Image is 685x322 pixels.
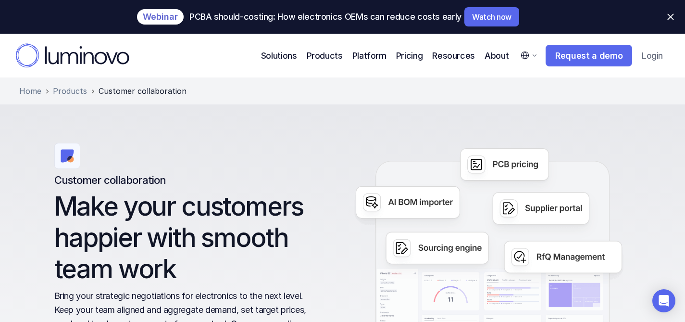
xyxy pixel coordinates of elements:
img: separator [45,90,49,93]
div: Open Intercom Messenger [652,289,675,312]
p: Request a demo [555,51,623,61]
p: About [485,49,509,62]
p: Products [307,49,343,62]
p: Platform [352,49,386,62]
a: Watch now [464,7,519,26]
h1: Make your customers happier with smooth team work [54,191,339,284]
a: Products [53,87,87,95]
h6: Customer collaboration [54,174,166,186]
a: Login [635,46,669,66]
p: PCBA should-costing: How electronics OEMs can reduce costs early [189,12,461,22]
a: Pricing [396,49,423,62]
span: Customer collaboration [99,87,187,95]
nav: Breadcrumb [19,87,666,95]
img: separator [91,90,95,93]
p: Watch now [472,13,511,21]
p: Solutions [261,49,297,62]
p: Webinar [143,13,178,21]
a: Request a demo [546,45,632,67]
p: Resources [432,49,475,62]
a: Home [19,87,41,95]
p: Login [642,51,662,61]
